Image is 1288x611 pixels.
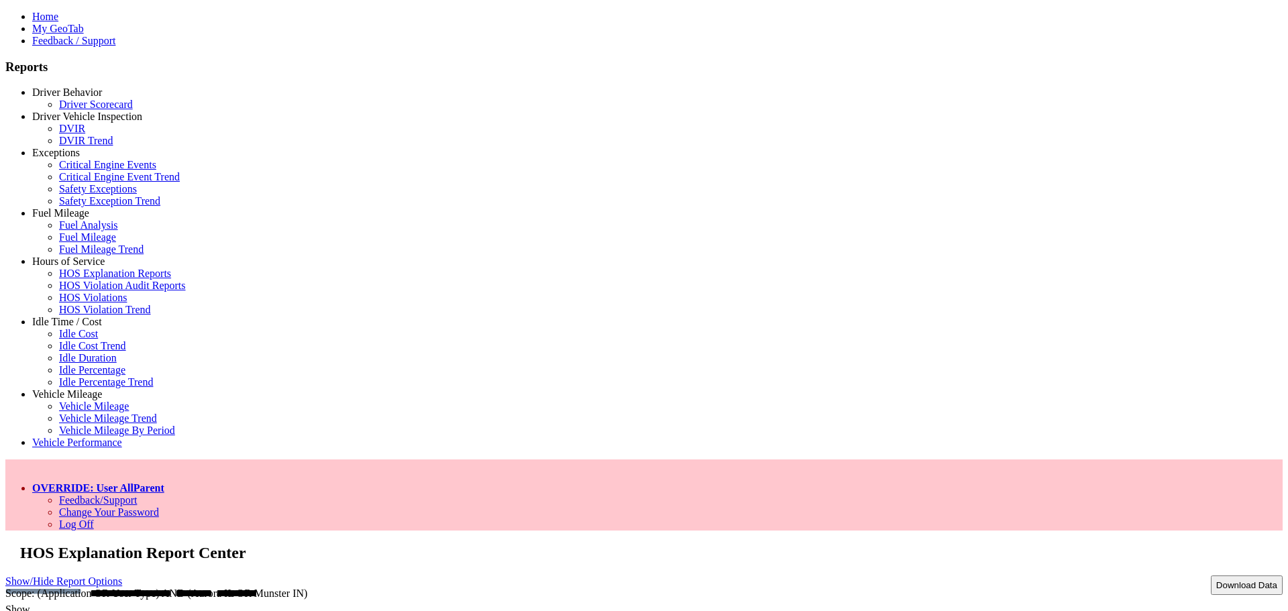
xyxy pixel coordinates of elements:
[5,60,1283,74] h3: Reports
[59,219,118,231] a: Fuel Analysis
[59,268,171,279] a: HOS Explanation Reports
[32,256,105,267] a: Hours of Service
[32,388,102,400] a: Vehicle Mileage
[59,494,137,506] a: Feedback/Support
[32,111,142,122] a: Driver Vehicle Inspection
[32,147,80,158] a: Exceptions
[59,328,98,339] a: Idle Cost
[59,506,159,518] a: Change Your Password
[59,518,94,530] a: Log Off
[59,159,156,170] a: Critical Engine Events
[59,135,113,146] a: DVIR Trend
[59,304,151,315] a: HOS Violation Trend
[59,195,160,207] a: Safety Exception Trend
[59,231,116,243] a: Fuel Mileage
[59,400,129,412] a: Vehicle Mileage
[59,412,157,424] a: Vehicle Mileage Trend
[5,572,122,590] a: Show/Hide Report Options
[59,364,125,376] a: Idle Percentage
[59,183,137,195] a: Safety Exceptions
[59,425,175,436] a: Vehicle Mileage By Period
[32,316,102,327] a: Idle Time / Cost
[32,11,58,22] a: Home
[32,207,89,219] a: Fuel Mileage
[32,437,122,448] a: Vehicle Performance
[59,376,153,388] a: Idle Percentage Trend
[59,243,144,255] a: Fuel Mileage Trend
[59,171,180,182] a: Critical Engine Event Trend
[59,99,133,110] a: Driver Scorecard
[32,23,84,34] a: My GeoTab
[5,588,307,599] span: Scope: (Application OR User Type) AND (Aurora IL OR Munster IN)
[59,340,126,351] a: Idle Cost Trend
[32,482,164,494] a: OVERRIDE: User AllParent
[32,35,115,46] a: Feedback / Support
[59,280,186,291] a: HOS Violation Audit Reports
[1211,575,1283,595] button: Download Data
[59,292,127,303] a: HOS Violations
[59,123,85,134] a: DVIR
[32,87,102,98] a: Driver Behavior
[20,544,1283,562] h2: HOS Explanation Report Center
[59,352,117,364] a: Idle Duration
